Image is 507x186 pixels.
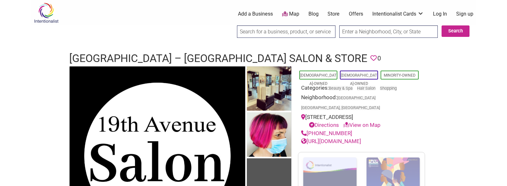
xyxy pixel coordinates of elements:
a: [URL][DOMAIN_NAME] [301,138,361,144]
span: [GEOGRAPHIC_DATA], [GEOGRAPHIC_DATA] [301,106,380,110]
a: Beauty & Spa [329,86,353,91]
a: Intentionalist Cards [372,10,424,17]
a: Hair Salon [357,86,375,91]
div: Neighborhood: [301,93,422,113]
a: Store [328,10,340,17]
a: Add a Business [238,10,273,17]
input: Enter a Neighborhood, City, or State [339,25,438,38]
a: Offers [349,10,363,17]
a: Directions [309,122,339,128]
div: Categories: [301,84,422,94]
a: [DEMOGRAPHIC_DATA]-Owned [341,73,377,86]
a: Map [282,10,299,18]
span: 0 [377,53,381,63]
a: Minority-Owned [384,73,416,78]
a: Log In [433,10,447,17]
input: Search for a business, product, or service [237,25,335,38]
h1: [GEOGRAPHIC_DATA] – [GEOGRAPHIC_DATA] Salon & Store [69,51,367,66]
img: Intentionalist [31,3,61,23]
a: View on Map [343,122,381,128]
span: [GEOGRAPHIC_DATA] [337,96,375,100]
button: Search [442,25,470,37]
a: Shopping [380,86,397,91]
div: [STREET_ADDRESS] [301,113,422,129]
a: Blog [308,10,319,17]
a: Sign up [456,10,473,17]
a: [DEMOGRAPHIC_DATA]-Owned [300,73,336,86]
a: [PHONE_NUMBER] [301,130,352,136]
